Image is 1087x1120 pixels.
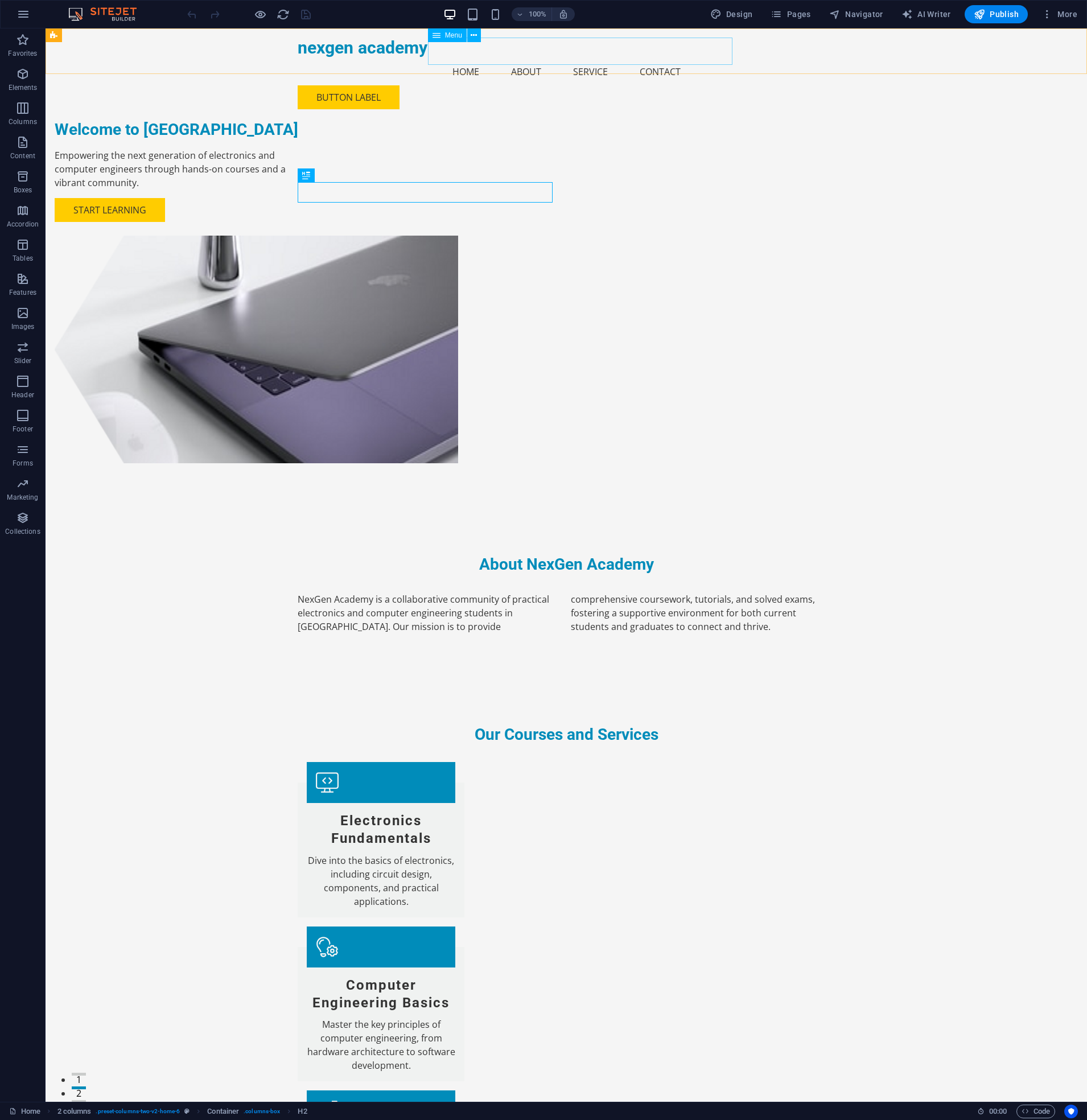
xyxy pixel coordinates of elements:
[825,5,888,23] button: Navigator
[529,7,547,21] h6: 100%
[26,1072,40,1074] button: 3
[14,186,32,195] p: Boxes
[512,7,552,21] button: 100%
[1016,1105,1055,1118] button: Code
[13,425,33,434] p: Footer
[13,459,33,468] p: Forms
[1022,1105,1050,1118] span: Code
[13,254,33,263] p: Tables
[1064,1105,1078,1118] button: Usercentrics
[1037,5,1082,23] button: More
[276,7,290,21] button: reload
[7,220,39,229] p: Accordion
[26,1058,40,1061] button: 2
[96,1105,180,1118] span: . preset-columns-two-v2-home-6
[710,9,753,20] span: Design
[766,5,815,23] button: Pages
[244,1105,280,1118] span: . columns-box
[11,322,35,331] p: Images
[901,9,951,20] span: AI Writer
[11,390,34,400] p: Header
[9,83,38,92] p: Elements
[65,7,151,21] img: Editor Logo
[57,1105,307,1118] nav: breadcrumb
[974,9,1019,20] span: Publish
[1041,9,1077,20] span: More
[965,5,1028,23] button: Publish
[184,1108,190,1114] i: This element is a customizable preset
[207,1105,239,1118] span: Click to select. Double-click to edit
[445,32,462,39] span: Menu
[706,5,757,23] button: Design
[277,8,290,21] i: Reload page
[706,5,757,23] div: Design (Ctrl+Alt+Y)
[989,1105,1007,1118] span: 00 00
[5,527,40,536] p: Collections
[9,1105,40,1118] a: Click to cancel selection. Double-click to open Pages
[997,1107,999,1115] span: :
[298,1105,307,1118] span: Click to select. Double-click to edit
[7,493,38,502] p: Marketing
[9,288,36,297] p: Features
[26,1044,40,1047] button: 1
[14,356,32,365] p: Slider
[10,151,35,160] p: Content
[9,117,37,126] p: Columns
[829,9,883,20] span: Navigator
[8,49,37,58] p: Favorites
[57,1105,92,1118] span: Click to select. Double-click to edit
[977,1105,1007,1118] h6: Session time
[558,9,569,19] i: On resize automatically adjust zoom level to fit chosen device.
[897,5,956,23] button: AI Writer
[253,7,267,21] button: Click here to leave preview mode and continue editing
[771,9,810,20] span: Pages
